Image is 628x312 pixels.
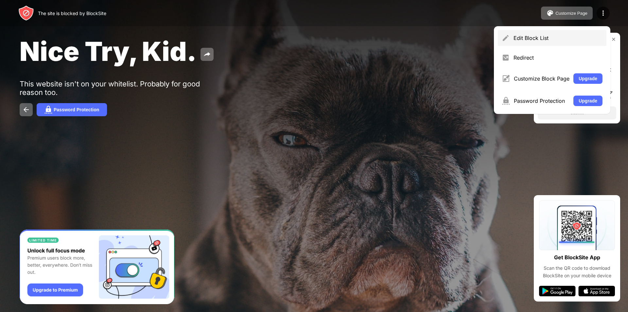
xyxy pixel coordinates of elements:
[555,11,587,16] div: Customize Page
[554,253,600,262] div: Get BlockSite App
[599,9,607,17] img: menu-icon.svg
[541,7,593,20] button: Customize Page
[20,80,222,97] div: This website isn't on your whitelist. Probably for good reason too.
[20,229,174,304] iframe: Banner
[502,97,510,105] img: menu-password.svg
[573,73,602,84] button: Upgrade
[573,96,602,106] button: Upgrade
[44,106,52,114] img: password.svg
[54,107,99,112] div: Password Protection
[203,50,211,58] img: share.svg
[502,75,510,83] img: menu-customize.svg
[20,35,197,67] span: Nice Try, Kid.
[514,75,569,82] div: Customize Block Page
[539,286,576,296] img: google-play.svg
[514,54,602,61] div: Redirect
[502,54,510,62] img: menu-redirect.svg
[514,98,569,104] div: Password Protection
[37,103,107,116] button: Password Protection
[18,5,34,21] img: header-logo.svg
[539,265,615,279] div: Scan the QR code to download BlockSite on your mobile device
[38,10,106,16] div: The site is blocked by BlockSite
[578,286,615,296] img: app-store.svg
[22,106,30,114] img: back.svg
[539,200,615,250] img: qrcode.svg
[502,34,510,42] img: menu-pencil.svg
[546,9,554,17] img: pallet.svg
[514,35,602,41] div: Edit Block List
[611,37,616,42] img: rate-us-close.svg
